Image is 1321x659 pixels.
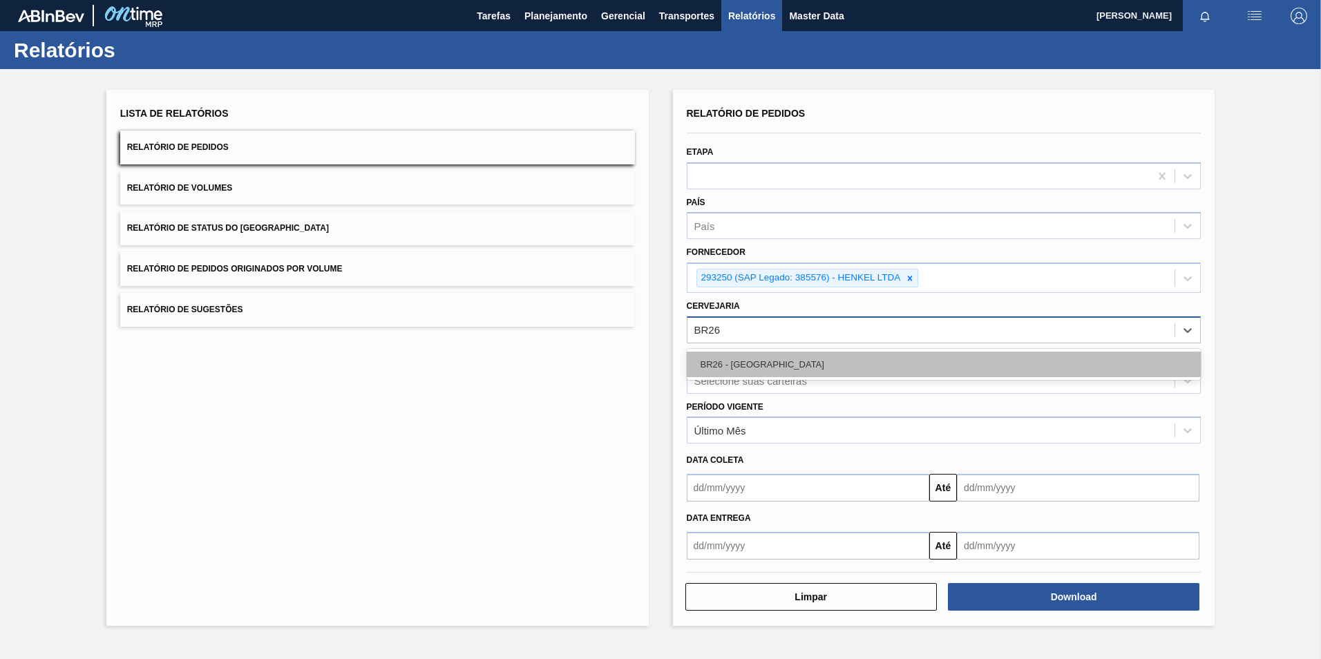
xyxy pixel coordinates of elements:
input: dd/mm/yyyy [957,532,1199,560]
span: Tarefas [477,8,511,24]
span: Data entrega [687,513,751,523]
button: Relatório de Sugestões [120,293,635,327]
span: Relatório de Pedidos Originados por Volume [127,264,343,274]
img: Logout [1291,8,1307,24]
img: userActions [1246,8,1263,24]
span: Relatórios [728,8,775,24]
label: Etapa [687,147,714,157]
button: Download [948,583,1199,611]
input: dd/mm/yyyy [687,532,929,560]
span: Relatório de Status do [GEOGRAPHIC_DATA] [127,223,329,233]
span: Data coleta [687,455,744,465]
div: Último Mês [694,425,746,437]
label: Período Vigente [687,402,763,412]
span: Relatório de Sugestões [127,305,243,314]
label: Fornecedor [687,247,745,257]
button: Relatório de Pedidos Originados por Volume [120,252,635,286]
span: Lista de Relatórios [120,108,229,119]
span: Master Data [789,8,844,24]
input: dd/mm/yyyy [687,474,929,502]
label: Cervejaria [687,301,740,311]
span: Gerencial [601,8,645,24]
span: Relatório de Volumes [127,183,232,193]
button: Relatório de Volumes [120,171,635,205]
button: Relatório de Pedidos [120,131,635,164]
button: Notificações [1183,6,1227,26]
button: Até [929,474,957,502]
div: País [694,220,715,232]
div: Selecione suas carteiras [694,374,807,386]
input: dd/mm/yyyy [957,474,1199,502]
button: Limpar [685,583,937,611]
div: BR26 - [GEOGRAPHIC_DATA] [687,352,1201,377]
button: Até [929,532,957,560]
h1: Relatórios [14,42,259,58]
span: Planejamento [524,8,587,24]
span: Transportes [659,8,714,24]
span: Relatório de Pedidos [687,108,806,119]
span: Relatório de Pedidos [127,142,229,152]
button: Relatório de Status do [GEOGRAPHIC_DATA] [120,211,635,245]
label: País [687,198,705,207]
div: 293250 (SAP Legado: 385576) - HENKEL LTDA [697,269,903,287]
img: TNhmsLtSVTkK8tSr43FrP2fwEKptu5GPRR3wAAAABJRU5ErkJggg== [18,10,84,22]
